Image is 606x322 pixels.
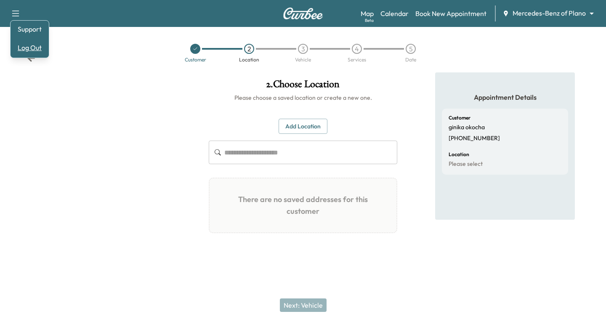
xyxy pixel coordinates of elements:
div: Location [239,57,259,62]
button: Log Out [14,41,45,54]
div: 3 [298,44,308,54]
div: Vehicle [295,57,311,62]
div: 2 [244,44,254,54]
div: Services [348,57,366,62]
img: Curbee Logo [283,8,323,19]
a: Calendar [380,8,409,19]
p: [PHONE_NUMBER] [449,135,500,142]
h6: Customer [449,115,470,120]
h1: There are no saved addresses for this customer [216,185,390,226]
div: Customer [185,57,206,62]
div: Back [27,54,35,62]
a: Book New Appointment [415,8,486,19]
h5: Appointment Details [442,93,568,102]
h6: Location [449,152,469,157]
div: Beta [365,17,374,24]
p: ginika okocha [449,124,485,131]
div: 4 [352,44,362,54]
h1: 2 . Choose Location [209,79,397,93]
h6: Please choose a saved location or create a new one. [209,93,397,102]
div: 5 [406,44,416,54]
button: Add Location [279,119,327,134]
a: MapBeta [361,8,374,19]
span: Mercedes-Benz of Plano [513,8,586,18]
a: Support [14,24,45,34]
p: Please select [449,160,483,168]
div: Date [405,57,416,62]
